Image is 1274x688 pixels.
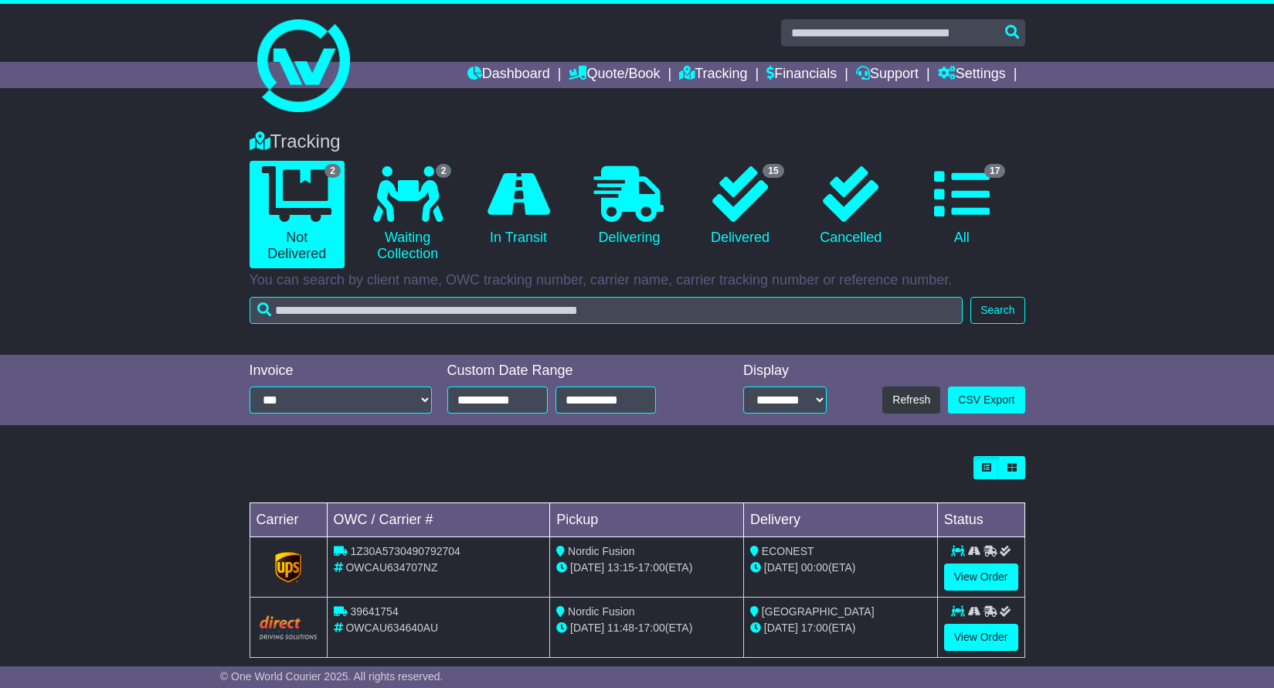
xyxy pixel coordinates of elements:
[436,164,452,178] span: 2
[762,545,814,557] span: ECONEST
[750,560,931,576] div: (ETA)
[350,605,398,618] span: 39641754
[984,164,1005,178] span: 17
[764,622,798,634] span: [DATE]
[360,161,455,268] a: 2 Waiting Collection
[743,503,937,537] td: Delivery
[556,620,737,636] div: - (ETA)
[350,545,460,557] span: 1Z30A5730490792704
[856,62,919,88] a: Support
[607,622,634,634] span: 11:48
[570,622,604,634] span: [DATE]
[467,62,550,88] a: Dashboard
[345,561,437,574] span: OWCAU634707NZ
[582,161,677,252] a: Delivering
[607,561,634,574] span: 13:15
[948,387,1024,414] a: CSV Export
[550,503,744,537] td: Pickup
[250,161,345,268] a: 2 Not Delivered
[447,363,695,380] div: Custom Date Range
[750,620,931,636] div: (ETA)
[801,561,828,574] span: 00:00
[345,622,438,634] span: OWCAU634640AU
[260,615,318,639] img: Direct.png
[250,503,327,537] td: Carrier
[944,564,1018,591] a: View Order
[938,62,1006,88] a: Settings
[692,161,787,252] a: 15 Delivered
[275,552,301,583] img: GetCarrierServiceLogo
[882,387,940,414] button: Refresh
[763,164,783,178] span: 15
[242,131,1033,153] div: Tracking
[944,624,1018,651] a: View Order
[638,561,665,574] span: 17:00
[570,561,604,574] span: [DATE]
[743,363,827,380] div: Display
[679,62,747,88] a: Tracking
[914,161,1009,252] a: 17 All
[569,62,660,88] a: Quote/Book
[970,297,1024,324] button: Search
[250,363,432,380] div: Invoice
[220,670,443,683] span: © One World Courier 2025. All rights reserved.
[937,503,1024,537] td: Status
[556,560,737,576] div: - (ETA)
[766,62,837,88] a: Financials
[568,545,634,557] span: Nordic Fusion
[638,622,665,634] span: 17:00
[324,164,341,178] span: 2
[327,503,550,537] td: OWC / Carrier #
[801,622,828,634] span: 17:00
[764,561,798,574] span: [DATE]
[250,272,1025,289] p: You can search by client name, OWC tracking number, carrier name, carrier tracking number or refe...
[471,161,566,252] a: In Transit
[568,605,634,618] span: Nordic Fusion
[803,161,899,252] a: Cancelled
[762,605,875,618] span: [GEOGRAPHIC_DATA]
